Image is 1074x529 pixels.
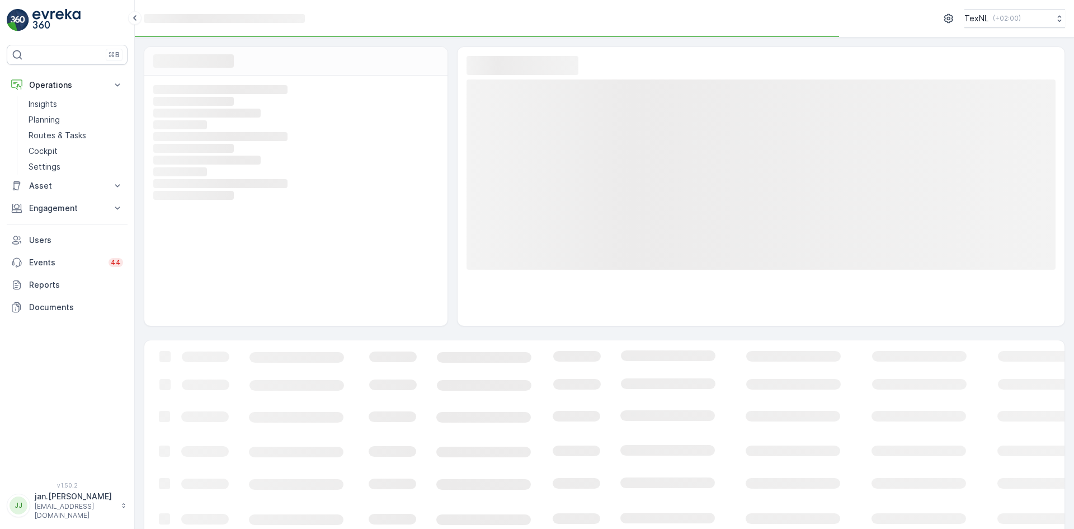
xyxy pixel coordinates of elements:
p: TexNL [964,13,988,24]
a: Insights [24,96,128,112]
a: Users [7,229,128,251]
button: Engagement [7,197,128,219]
p: Routes & Tasks [29,130,86,141]
img: logo [7,9,29,31]
p: Settings [29,161,60,172]
a: Cockpit [24,143,128,159]
button: JJjan.[PERSON_NAME][EMAIL_ADDRESS][DOMAIN_NAME] [7,491,128,520]
p: Documents [29,302,123,313]
img: logo_light-DOdMpM7g.png [32,9,81,31]
button: Asset [7,175,128,197]
p: Cockpit [29,146,58,157]
a: Documents [7,296,128,319]
a: Reports [7,274,128,296]
span: v 1.50.2 [7,482,128,489]
a: Events44 [7,251,128,274]
p: [EMAIL_ADDRESS][DOMAIN_NAME] [35,502,115,520]
p: Reports [29,279,123,291]
button: Operations [7,74,128,96]
a: Routes & Tasks [24,128,128,143]
p: ⌘B [109,50,120,59]
p: Planning [29,114,60,125]
button: TexNL(+02:00) [964,9,1065,28]
a: Settings [24,159,128,175]
p: Events [29,257,102,268]
p: jan.[PERSON_NAME] [35,491,115,502]
p: ( +02:00 ) [993,14,1021,23]
p: Users [29,235,123,246]
p: Operations [29,79,105,91]
p: 44 [111,258,121,267]
a: Planning [24,112,128,128]
div: JJ [10,497,27,514]
p: Insights [29,99,57,110]
p: Asset [29,180,105,191]
p: Engagement [29,203,105,214]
